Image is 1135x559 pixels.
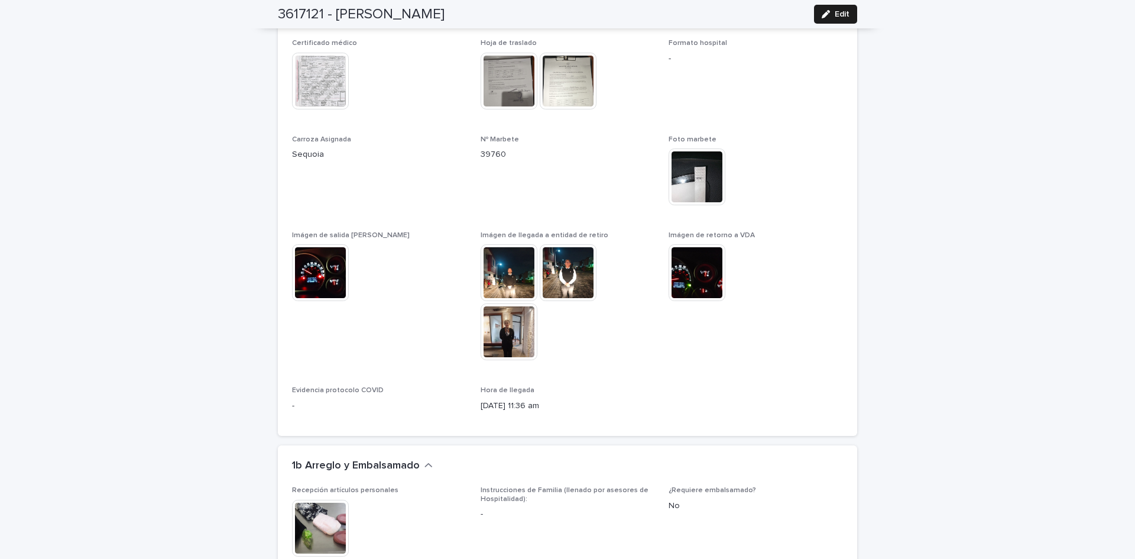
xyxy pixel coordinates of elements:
p: Sequoia [292,148,466,161]
p: - [292,400,466,412]
span: Recepción artículos personales [292,487,398,494]
span: Formato hospital [669,40,727,47]
span: Evidencia protocolo COVID [292,387,384,394]
h2: 3617121 - [PERSON_NAME] [278,6,445,23]
p: - [669,53,843,65]
button: Edit [814,5,857,24]
p: No [669,500,843,512]
span: Carroza Asignada [292,136,351,143]
span: Edit [835,10,849,18]
h2: 1b Arreglo y Embalsamado [292,460,420,473]
p: [DATE] 11:36 am [481,400,655,412]
span: Imágen de retorno a VDA [669,232,755,239]
p: 39760 [481,148,655,161]
span: Certificado médico [292,40,357,47]
span: ¿Requiere embalsamado? [669,487,756,494]
p: - [481,508,655,521]
span: Instrucciones de Familia (llenado por asesores de Hospitalidad): [481,487,648,502]
span: Hora de llegada [481,387,534,394]
span: Imágen de salida [PERSON_NAME] [292,232,410,239]
span: Nº Marbete [481,136,519,143]
span: Hoja de traslado [481,40,537,47]
span: Foto marbete [669,136,716,143]
span: Imágen de llegada a entidad de retiro [481,232,608,239]
button: 1b Arreglo y Embalsamado [292,460,433,473]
